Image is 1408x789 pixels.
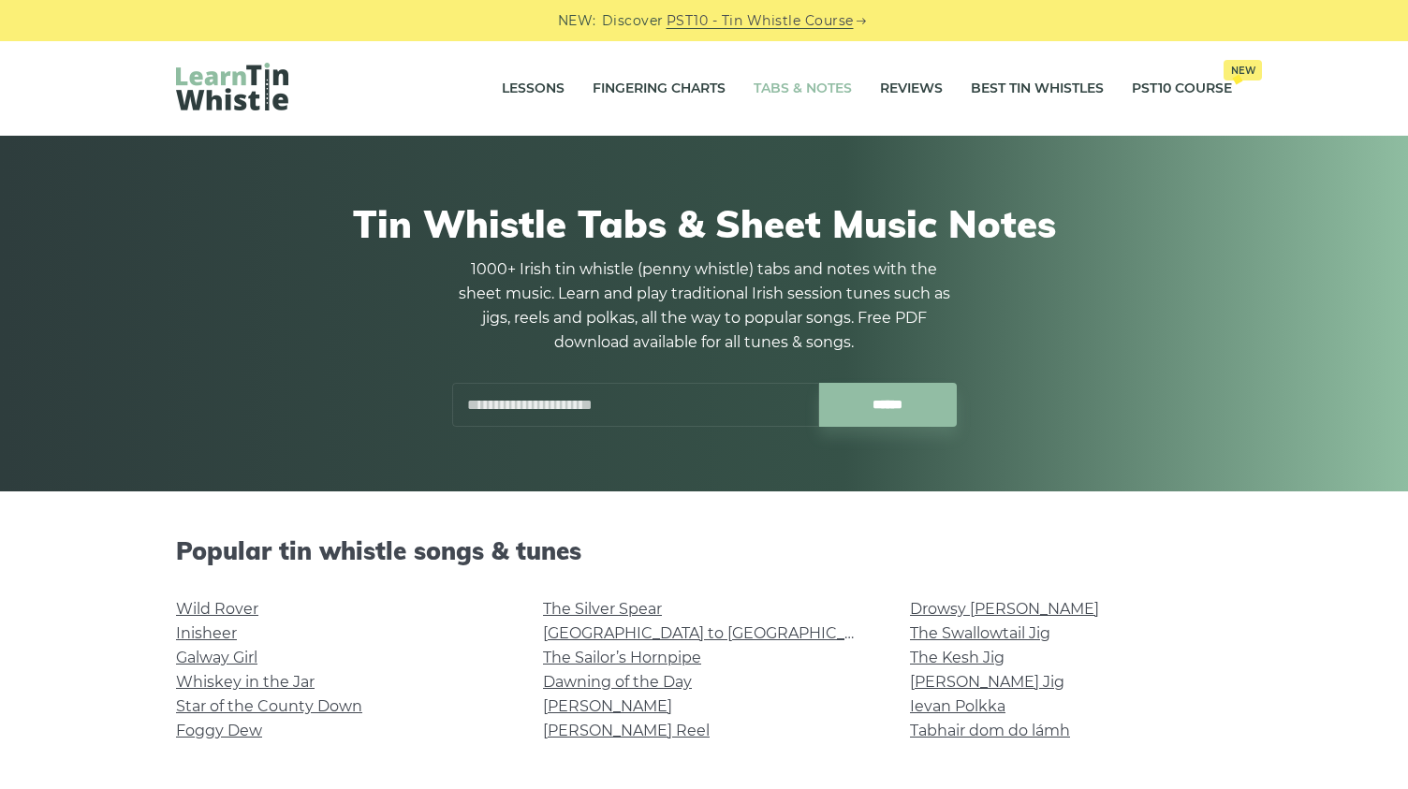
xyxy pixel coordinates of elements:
a: Tabhair dom do lámh [910,722,1070,739]
a: [PERSON_NAME] [543,697,672,715]
a: Drowsy [PERSON_NAME] [910,600,1099,618]
a: [GEOGRAPHIC_DATA] to [GEOGRAPHIC_DATA] [543,624,888,642]
a: Whiskey in the Jar [176,673,315,691]
a: The Silver Spear [543,600,662,618]
a: Best Tin Whistles [971,66,1104,112]
a: Inisheer [176,624,237,642]
a: [PERSON_NAME] Jig [910,673,1064,691]
a: Wild Rover [176,600,258,618]
a: Foggy Dew [176,722,262,739]
a: Tabs & Notes [754,66,852,112]
p: 1000+ Irish tin whistle (penny whistle) tabs and notes with the sheet music. Learn and play tradi... [451,257,957,355]
a: Lessons [502,66,565,112]
a: Galway Girl [176,649,257,666]
a: The Swallowtail Jig [910,624,1050,642]
a: Star of the County Down [176,697,362,715]
a: Dawning of the Day [543,673,692,691]
span: New [1224,60,1262,80]
a: The Kesh Jig [910,649,1005,666]
a: The Sailor’s Hornpipe [543,649,701,666]
h2: Popular tin whistle songs & tunes [176,536,1232,565]
a: PST10 CourseNew [1132,66,1232,112]
img: LearnTinWhistle.com [176,63,288,110]
a: [PERSON_NAME] Reel [543,722,710,739]
h1: Tin Whistle Tabs & Sheet Music Notes [176,201,1232,246]
a: Fingering Charts [593,66,726,112]
a: Reviews [880,66,943,112]
a: Ievan Polkka [910,697,1005,715]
